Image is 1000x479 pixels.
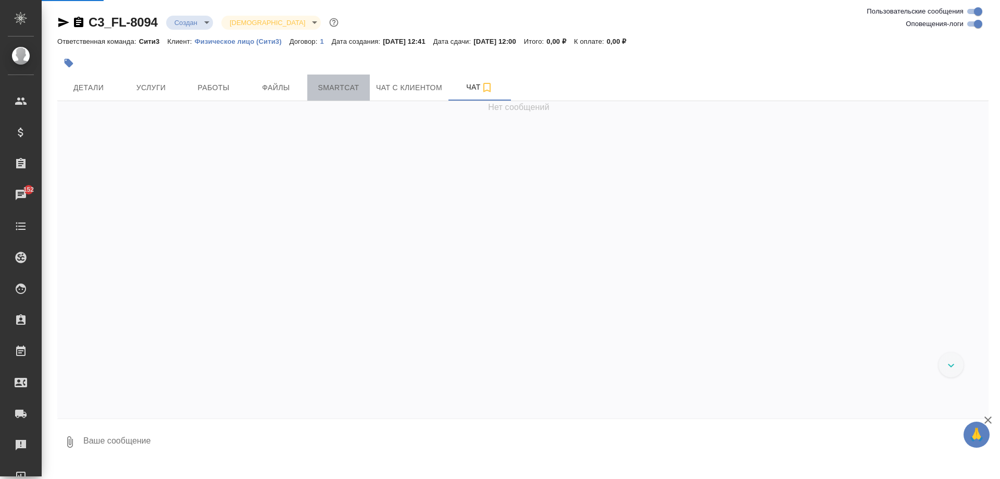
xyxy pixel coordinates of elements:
[320,38,331,45] p: 1
[607,38,634,45] p: 0,00 ₽
[167,38,194,45] p: Клиент:
[195,36,290,45] a: Физическое лицо (Сити3)
[327,16,341,29] button: Доп статусы указывают на важность/срочность заказа
[195,38,290,45] p: Физическое лицо (Сити3)
[906,19,964,29] span: Оповещения-логи
[57,38,139,45] p: Ответственная команда:
[383,38,433,45] p: [DATE] 12:41
[964,422,990,448] button: 🙏
[481,81,493,94] svg: Подписаться
[171,18,201,27] button: Создан
[968,424,985,446] span: 🙏
[221,16,321,30] div: Создан
[72,16,85,29] button: Скопировать ссылку
[332,38,383,45] p: Дата создания:
[455,81,505,94] span: Чат
[574,38,607,45] p: К оплате:
[139,38,168,45] p: Сити3
[546,38,574,45] p: 0,00 ₽
[17,185,41,195] span: 152
[57,16,70,29] button: Скопировать ссылку для ЯМессенджера
[524,38,546,45] p: Итого:
[376,81,442,94] span: Чат с клиентом
[89,15,158,29] a: C3_FL-8094
[3,182,39,208] a: 152
[251,81,301,94] span: Файлы
[473,38,524,45] p: [DATE] 12:00
[488,101,549,114] span: Нет сообщений
[64,81,114,94] span: Детали
[867,6,964,17] span: Пользовательские сообщения
[189,81,239,94] span: Работы
[433,38,473,45] p: Дата сдачи:
[126,81,176,94] span: Услуги
[314,81,364,94] span: Smartcat
[320,36,331,45] a: 1
[290,38,320,45] p: Договор:
[57,52,80,75] button: Добавить тэг
[227,18,308,27] button: [DEMOGRAPHIC_DATA]
[166,16,213,30] div: Создан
